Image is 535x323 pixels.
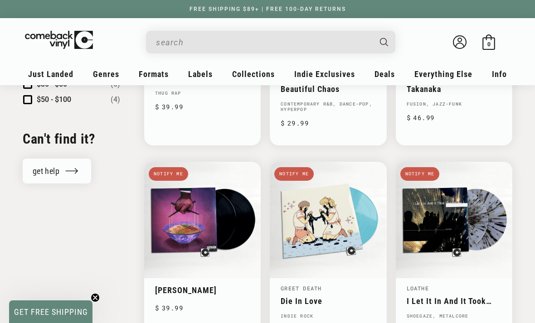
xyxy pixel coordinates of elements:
[407,284,429,292] a: Loathe
[139,69,169,79] span: Formats
[232,69,275,79] span: Collections
[14,307,88,317] span: GET FREE SHIPPING
[146,31,395,53] div: Search
[37,95,71,104] span: $50 - $100
[372,31,397,53] button: Search
[281,296,375,306] a: Die In Love
[23,159,91,183] a: get help
[294,69,355,79] span: Indie Exclusives
[93,69,119,79] span: Genres
[156,33,371,52] input: When autocomplete results are available use up and down arrows to review and enter to select
[188,69,213,79] span: Labels
[180,6,355,12] a: FREE SHIPPING $89+ | FREE 100-DAY RETURNS
[492,69,507,79] span: Info
[281,284,321,292] a: Greet Death
[281,84,375,94] a: Beautiful Chaos
[487,41,491,48] span: 0
[374,69,395,79] span: Deals
[407,296,501,306] a: I Let It In And It Took Everything
[155,285,250,295] a: [PERSON_NAME]
[407,84,501,94] a: Takanaka
[91,293,100,302] button: Close teaser
[9,300,92,323] div: GET FREE SHIPPINGClose teaser
[37,80,67,88] span: $30 - $50
[23,130,121,148] h2: Can't find it?
[28,69,73,79] span: Just Landed
[111,94,120,105] span: Number of products: (4)
[414,69,472,79] span: Everything Else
